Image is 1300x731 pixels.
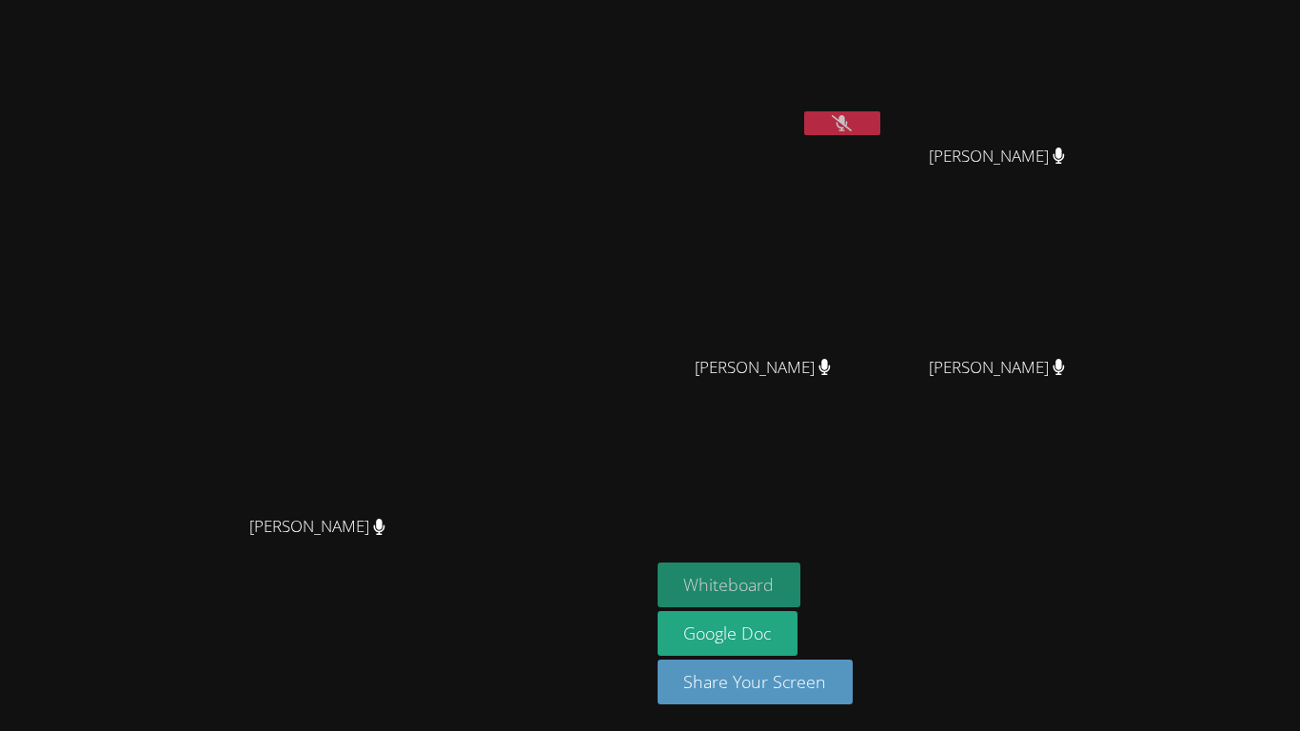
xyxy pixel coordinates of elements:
[658,611,798,656] a: Google Doc
[658,563,801,607] button: Whiteboard
[929,143,1065,170] span: [PERSON_NAME]
[249,513,385,541] span: [PERSON_NAME]
[929,354,1065,382] span: [PERSON_NAME]
[695,354,831,382] span: [PERSON_NAME]
[658,660,854,704] button: Share Your Screen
